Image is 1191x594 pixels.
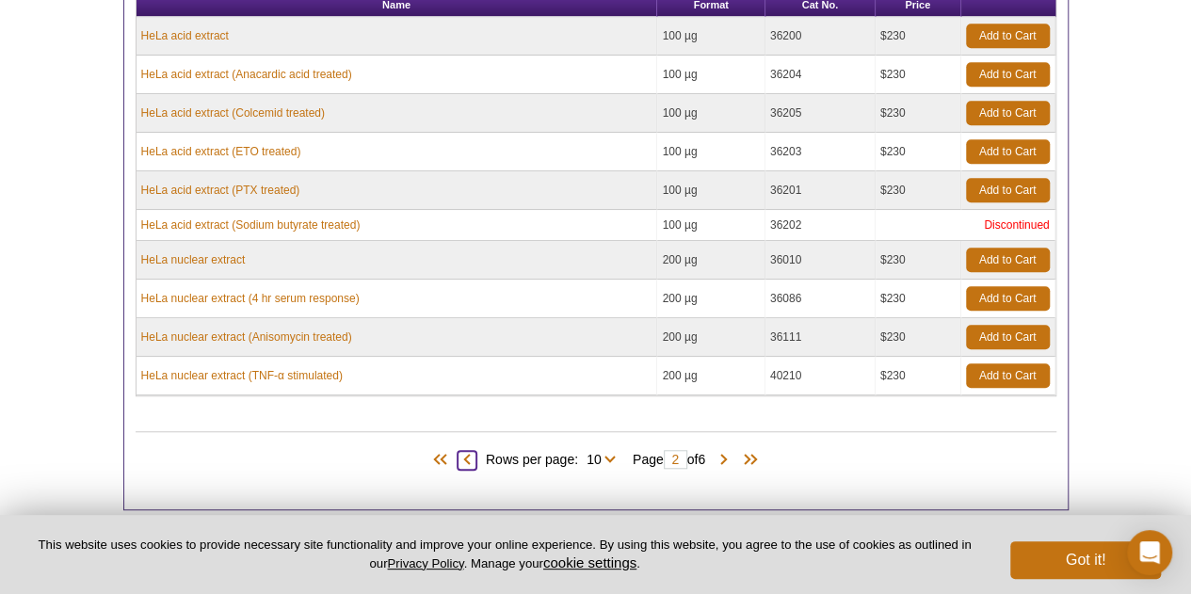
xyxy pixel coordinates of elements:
td: 36202 [765,210,876,241]
td: 36200 [765,17,876,56]
td: $230 [876,241,961,280]
a: HeLa nuclear extract [141,251,246,268]
a: Privacy Policy [387,556,463,570]
td: 36111 [765,318,876,357]
a: HeLa acid extract (ETO treated) [141,143,301,160]
a: HeLa acid extract (Anacardic acid treated) [141,66,352,83]
td: 40210 [765,357,876,395]
span: 6 [698,452,705,467]
td: 100 µg [657,94,764,133]
div: Open Intercom Messenger [1127,530,1172,575]
p: This website uses cookies to provide necessary site functionality and improve your online experie... [30,537,979,572]
td: 200 µg [657,241,764,280]
a: Add to Cart [966,363,1050,388]
td: 100 µg [657,56,764,94]
a: HeLa acid extract (Colcemid treated) [141,104,325,121]
td: 36201 [765,171,876,210]
td: $230 [876,280,961,318]
a: Add to Cart [966,24,1050,48]
a: Add to Cart [966,101,1050,125]
td: $230 [876,17,961,56]
button: cookie settings [543,554,636,570]
a: HeLa nuclear extract (4 hr serum response) [141,290,360,307]
td: 36010 [765,241,876,280]
td: 36086 [765,280,876,318]
span: Last Page [733,451,762,470]
a: HeLa acid extract (Sodium butyrate treated) [141,217,361,233]
a: Add to Cart [966,178,1050,202]
a: HeLa acid extract [141,27,229,44]
button: Got it! [1010,541,1161,579]
td: 100 µg [657,17,764,56]
td: 36203 [765,133,876,171]
td: $230 [876,56,961,94]
a: Add to Cart [966,286,1050,311]
a: Add to Cart [966,248,1050,272]
td: 100 µg [657,133,764,171]
td: 200 µg [657,357,764,395]
a: Add to Cart [966,325,1050,349]
span: Rows per page: [486,449,623,468]
span: First Page [429,451,458,470]
span: Previous Page [458,451,476,470]
td: 36204 [765,56,876,94]
span: Page of [623,450,715,469]
a: Add to Cart [966,62,1050,87]
a: HeLa nuclear extract (Anisomycin treated) [141,329,352,345]
a: Add to Cart [966,139,1050,164]
td: 36205 [765,94,876,133]
td: 200 µg [657,280,764,318]
td: $230 [876,171,961,210]
td: 100 µg [657,210,764,241]
td: $230 [876,318,961,357]
td: $230 [876,357,961,395]
td: 100 µg [657,171,764,210]
h2: Products (57) [136,431,1056,432]
td: $230 [876,94,961,133]
td: Discontinued [876,210,1055,241]
span: Next Page [715,451,733,470]
td: $230 [876,133,961,171]
a: HeLa nuclear extract (TNF-α stimulated) [141,367,343,384]
a: HeLa acid extract (PTX treated) [141,182,300,199]
td: 200 µg [657,318,764,357]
